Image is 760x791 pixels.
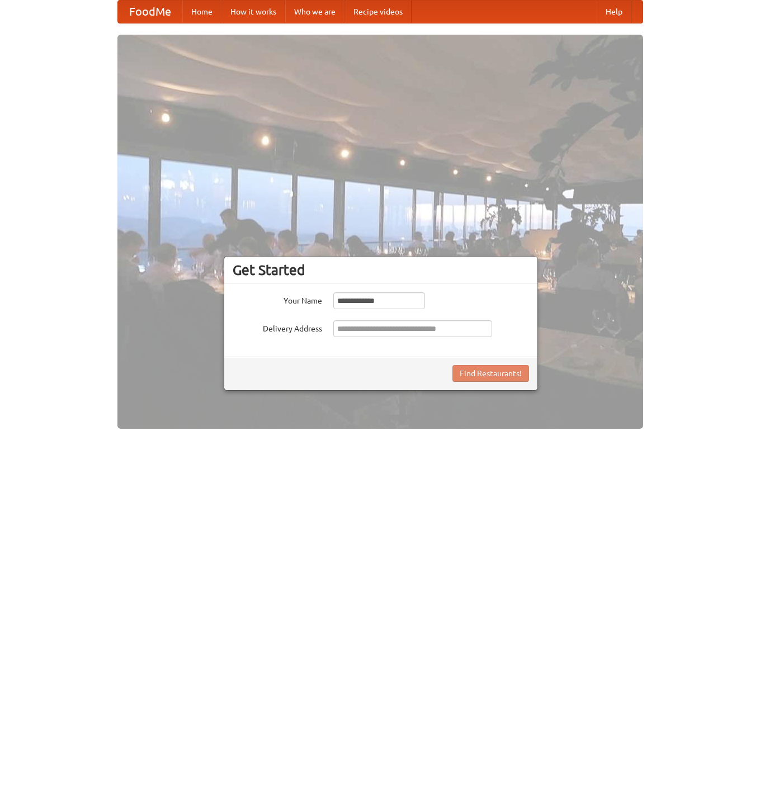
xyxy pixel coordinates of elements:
[285,1,344,23] a: Who we are
[118,1,182,23] a: FoodMe
[344,1,412,23] a: Recipe videos
[182,1,221,23] a: Home
[221,1,285,23] a: How it works
[452,365,529,382] button: Find Restaurants!
[233,262,529,278] h3: Get Started
[233,320,322,334] label: Delivery Address
[597,1,631,23] a: Help
[233,292,322,306] label: Your Name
